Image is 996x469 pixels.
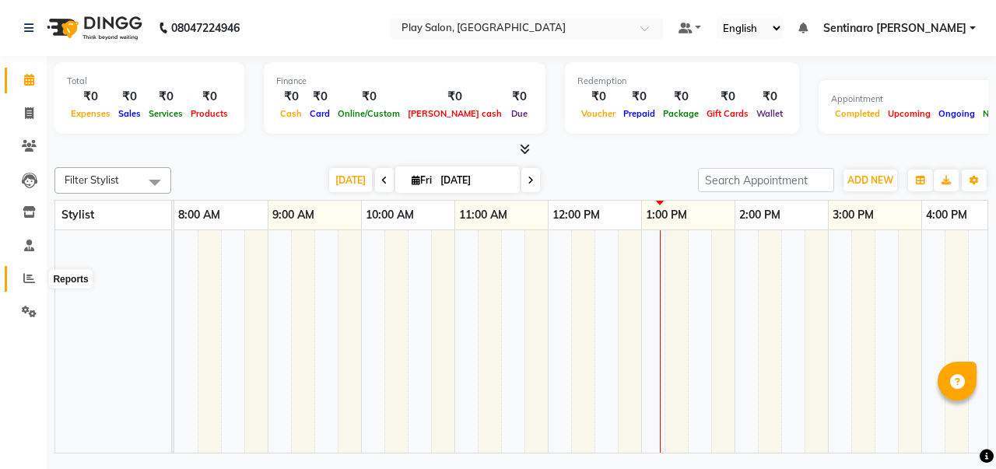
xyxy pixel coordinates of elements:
div: ₹0 [114,88,145,106]
span: Prepaid [619,108,659,119]
span: Services [145,108,187,119]
span: Upcoming [884,108,935,119]
a: 11:00 AM [455,204,511,226]
span: Card [306,108,334,119]
div: ₹0 [187,88,232,106]
div: ₹0 [67,88,114,106]
div: ₹0 [404,88,506,106]
span: Gift Cards [703,108,752,119]
span: Due [507,108,531,119]
span: Sentinaro [PERSON_NAME] [823,20,966,37]
a: 1:00 PM [642,204,691,226]
div: ₹0 [703,88,752,106]
span: Package [659,108,703,119]
div: ₹0 [577,88,619,106]
div: Redemption [577,75,787,88]
b: 08047224946 [171,6,240,50]
span: Sales [114,108,145,119]
span: [DATE] [329,168,372,192]
span: Cash [276,108,306,119]
a: 4:00 PM [922,204,971,226]
div: ₹0 [619,88,659,106]
div: ₹0 [306,88,334,106]
button: ADD NEW [843,170,897,191]
span: Completed [831,108,884,119]
div: ₹0 [276,88,306,106]
div: ₹0 [752,88,787,106]
img: logo [40,6,146,50]
span: ADD NEW [847,174,893,186]
a: 12:00 PM [549,204,604,226]
span: Voucher [577,108,619,119]
div: ₹0 [659,88,703,106]
span: Online/Custom [334,108,404,119]
span: Expenses [67,108,114,119]
div: ₹0 [145,88,187,106]
span: [PERSON_NAME] cash [404,108,506,119]
span: Filter Stylist [65,173,119,186]
a: 2:00 PM [735,204,784,226]
a: 3:00 PM [829,204,878,226]
span: Products [187,108,232,119]
span: Stylist [61,208,94,222]
input: Search Appointment [698,168,834,192]
span: Fri [408,174,436,186]
span: Ongoing [935,108,979,119]
a: 9:00 AM [268,204,318,226]
div: Finance [276,75,533,88]
input: 2025-10-03 [436,169,514,192]
div: ₹0 [334,88,404,106]
div: Total [67,75,232,88]
div: Reports [49,270,92,289]
a: 8:00 AM [174,204,224,226]
span: Wallet [752,108,787,119]
a: 10:00 AM [362,204,418,226]
div: ₹0 [506,88,533,106]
